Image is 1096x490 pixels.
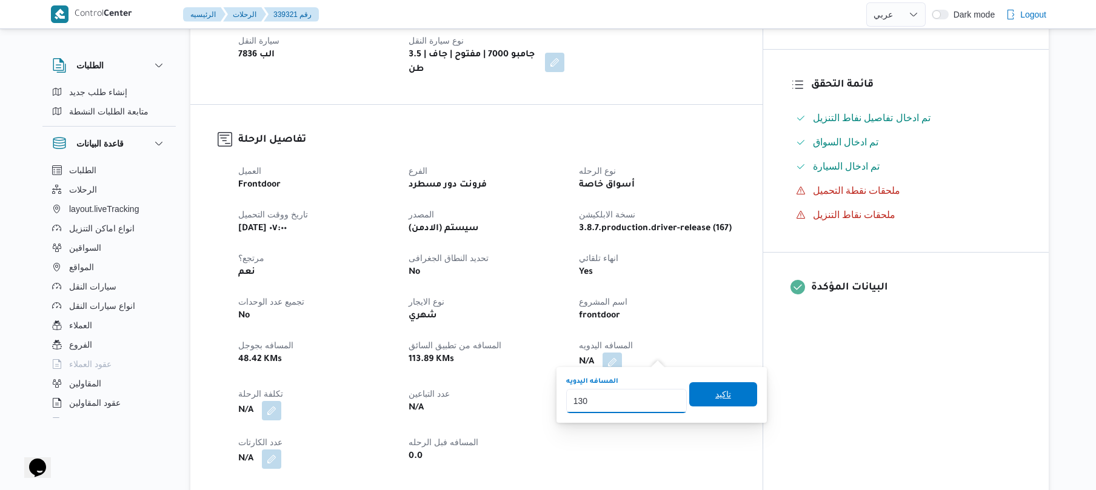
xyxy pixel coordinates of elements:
span: ملحقات نقطة التحميل [813,184,901,198]
b: N/A [579,355,594,369]
span: ملحقات نقاط التنزيل [813,210,896,220]
b: N/A [238,452,253,466]
button: سيارات النقل [47,277,171,296]
span: إنشاء طلب جديد [69,85,127,99]
span: عدد التباعين [409,389,450,399]
span: المسافه فبل الرحله [409,437,478,447]
span: تكلفة الرحلة [238,389,283,399]
button: تم ادخال السيارة [791,157,1021,176]
span: تم ادخال السيارة [813,161,880,171]
button: الرئيسيه [183,7,226,22]
span: متابعة الطلبات النشطة [69,104,149,119]
button: الرحلات [223,7,266,22]
b: frontdoor [579,309,620,323]
button: تم ادخال السواق [791,133,1021,152]
button: Logout [1001,2,1051,27]
label: المسافه اليدويه [566,377,618,386]
button: layout.liveTracking [47,199,171,219]
span: Logout [1020,7,1046,22]
span: المسافه بجوجل [238,340,293,350]
span: عدد الكارتات [238,437,282,447]
span: نوع الايجار [409,297,444,306]
b: Yes [579,265,593,280]
button: ملحقات نقطة التحميل [791,181,1021,200]
h3: تفاصيل الرحلة [238,132,735,148]
div: قاعدة البيانات [42,161,176,423]
button: اجهزة التليفون [47,412,171,432]
b: N/A [238,403,253,418]
span: العميل [238,166,261,176]
span: المسافه اليدويه [579,340,633,350]
span: الفروع [69,337,92,352]
b: الب 7836 [238,48,275,62]
b: شهري [409,309,437,323]
b: 0.0 [409,449,423,464]
span: المواقع [69,260,94,274]
button: 339321 رقم [264,7,319,22]
span: انواع سيارات النقل [69,299,135,313]
b: فرونت دور مسطرد [409,178,487,193]
span: نوع سيارة النقل [409,36,464,45]
span: سيارات النقل [69,279,116,294]
span: عقود العملاء [69,357,112,371]
span: نسخة الابلكيشن [579,210,635,219]
button: الطلبات [52,58,166,73]
b: (سيستم (الادمن [409,222,479,236]
span: انهاء تلقائي [579,253,618,263]
b: 48.42 KMs [238,353,282,367]
span: السواقين [69,240,101,255]
span: تاريخ ووقت التحميل [238,210,308,219]
span: عقود المقاولين [69,396,121,410]
span: Dark mode [949,10,995,19]
h3: قاعدة البيانات [76,136,124,151]
button: انواع اماكن التنزيل [47,219,171,238]
button: السواقين [47,238,171,257]
b: No [238,309,250,323]
span: ملحقات نقطة التحميل [813,185,901,196]
span: المسافه من تطبيق السائق [409,340,501,350]
b: No [409,265,420,280]
h3: البيانات المؤكدة [811,280,1021,296]
iframe: chat widget [12,442,51,478]
button: تم ادخال تفاصيل نفاط التنزيل [791,108,1021,128]
span: تحديد النطاق الجغرافى [409,253,489,263]
button: المواقع [47,257,171,277]
b: 113.89 KMs [409,353,454,367]
h3: الطلبات [76,58,104,73]
img: X8yXhbKr1z7QwAAAABJRU5ErkJggg== [51,5,68,23]
span: ملحقات نقاط التنزيل [813,208,896,222]
button: عقود المقاولين [47,393,171,412]
button: الرحلات [47,180,171,199]
span: الطلبات [69,163,96,177]
b: [DATE] ٠٧:٠٠ [238,222,287,236]
span: تم ادخال السواق [813,137,879,147]
button: تاكيد [689,382,757,406]
h3: قائمة التحقق [811,77,1021,93]
span: سيارة النقل [238,36,279,45]
button: العملاء [47,316,171,335]
button: متابعة الطلبات النشطة [47,102,171,121]
span: اسم المشروع [579,297,627,306]
button: المقاولين [47,374,171,393]
div: الطلبات [42,82,176,126]
b: أسواق خاصة [579,178,635,193]
span: تجميع عدد الوحدات [238,297,304,306]
span: layout.liveTracking [69,202,139,216]
b: N/A [409,401,424,416]
b: 3.8.7.production.driver-release (167) [579,222,732,236]
span: تم ادخال السواق [813,135,879,150]
b: Center [104,10,132,19]
span: اجهزة التليفون [69,415,119,429]
span: مرتجع؟ [238,253,264,263]
span: المصدر [409,210,434,219]
span: تم ادخال تفاصيل نفاط التنزيل [813,111,931,125]
button: قاعدة البيانات [52,136,166,151]
span: الرحلات [69,182,97,197]
button: ملحقات نقاط التنزيل [791,205,1021,225]
button: الفروع [47,335,171,354]
span: الفرع [409,166,427,176]
span: المقاولين [69,376,101,391]
span: نوع الرحله [579,166,616,176]
button: عقود العملاء [47,354,171,374]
